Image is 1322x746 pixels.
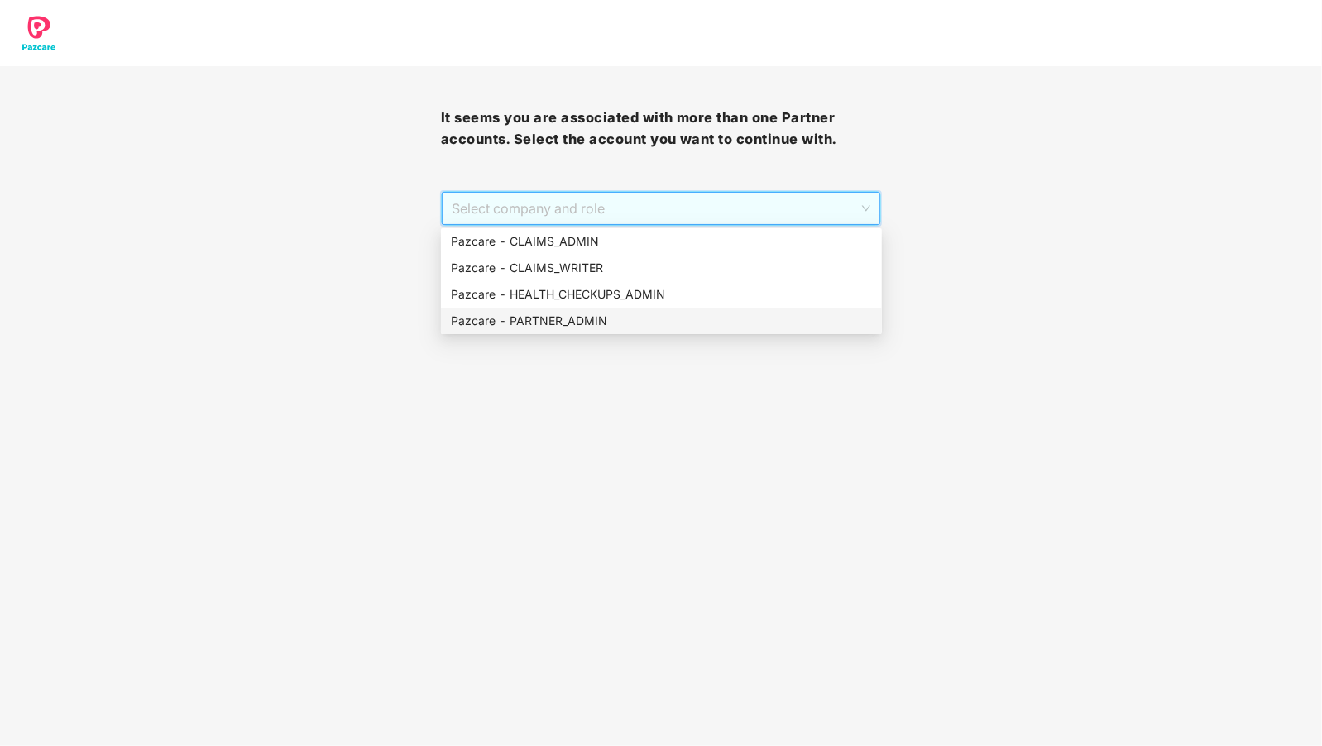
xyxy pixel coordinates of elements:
[441,281,882,308] div: Pazcare - HEALTH_CHECKUPS_ADMIN
[451,312,872,330] div: Pazcare - PARTNER_ADMIN
[441,255,882,281] div: Pazcare - CLAIMS_WRITER
[451,285,872,304] div: Pazcare - HEALTH_CHECKUPS_ADMIN
[441,308,882,334] div: Pazcare - PARTNER_ADMIN
[451,259,872,277] div: Pazcare - CLAIMS_WRITER
[441,228,882,255] div: Pazcare - CLAIMS_ADMIN
[452,193,871,224] span: Select company and role
[451,232,872,251] div: Pazcare - CLAIMS_ADMIN
[441,108,882,150] h3: It seems you are associated with more than one Partner accounts. Select the account you want to c...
